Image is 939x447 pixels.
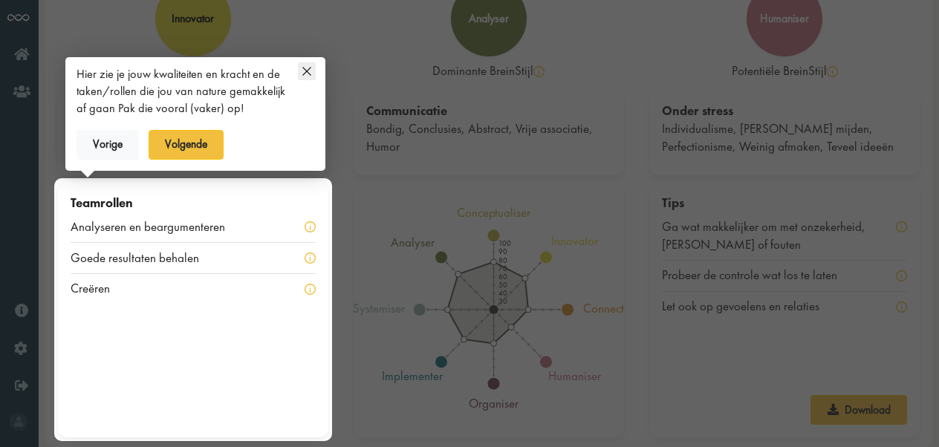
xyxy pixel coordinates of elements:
[149,130,224,160] button: Volgende
[305,252,316,264] img: info-yellow.svg
[77,130,140,160] button: Vorige
[71,218,244,236] div: Analyseren en beargumenteren
[305,221,316,232] img: info-yellow.svg
[77,66,288,117] div: Hier zie je jouw kwaliteiten en kracht en de taken/rollen die jou van nature gemakkelijk af gaan ...
[71,280,129,298] div: Creëren
[71,249,218,267] div: Goede resultaten behalen
[71,195,316,212] div: Teamrollen
[305,284,316,295] img: info-yellow.svg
